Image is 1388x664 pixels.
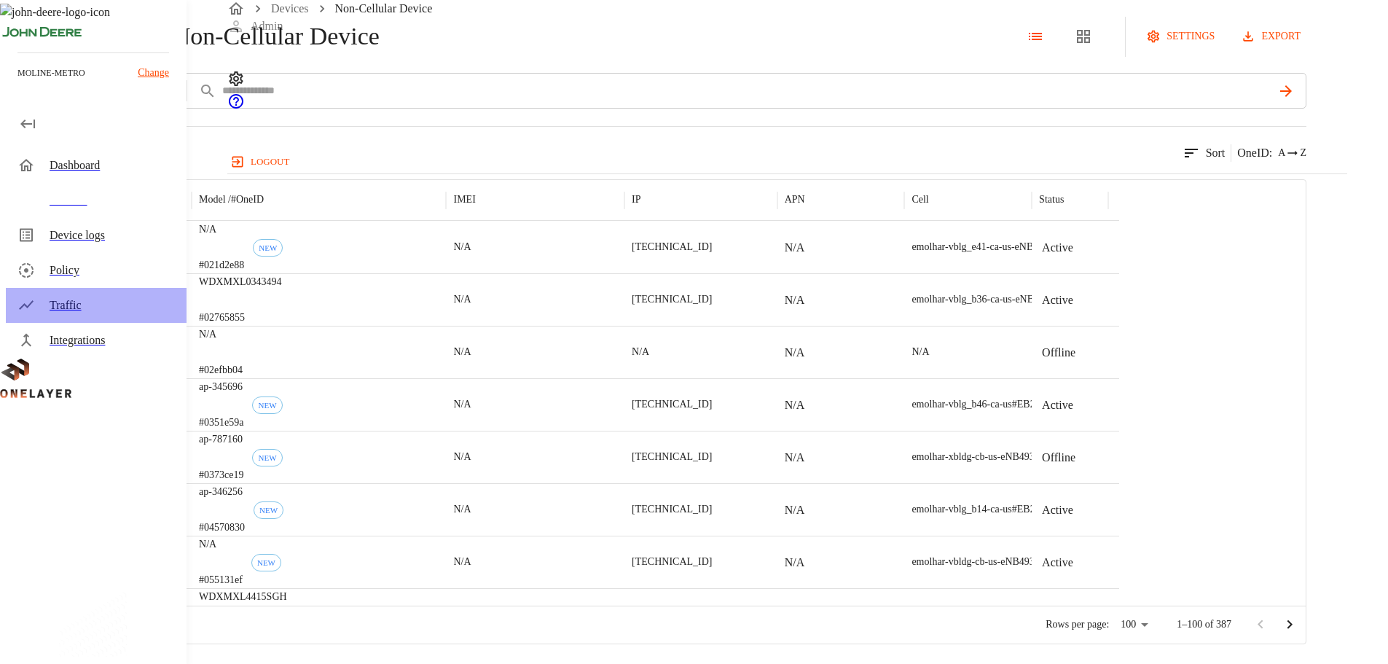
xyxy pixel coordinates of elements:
[253,453,281,462] span: NEW
[199,415,243,430] p: #0351e59a
[911,292,1215,307] div: emolhar-vblg_b36-ca-us-eNB432539 #EB211210942::NOKIA::FW2QQD
[199,380,243,394] p: ap-345696
[911,555,1183,569] div: emolhar-vbldg-cb-us-eNB493830 #DH240725611::NOKIA::ASIB
[911,294,1064,305] span: emolhar-vblg_b36-ca-us-eNB432539
[1275,610,1304,639] button: Go to next page
[1042,292,1073,309] p: Active
[911,451,1049,462] span: emolhar-xbldg-cb-us-eNB493831
[199,327,243,342] p: N/A
[911,504,1011,515] span: emolhar-vblg_b14-ca-us
[1115,614,1153,636] div: 100
[253,401,281,410] span: NEW
[632,240,712,254] p: [TECHNICAL_ID]
[453,345,471,359] p: N/A
[199,590,287,604] p: WDXMXL4415SGH
[199,468,243,483] p: #0373ce19
[199,222,244,237] p: N/A
[254,506,283,515] span: NEW
[785,397,805,414] p: N/A
[632,502,712,517] p: [TECHNICAL_ID]
[785,501,805,519] p: N/A
[251,17,283,35] p: Admin
[253,239,283,257] div: First seen: 09/10/2025 10:18:28 PM
[1042,501,1073,519] p: Active
[453,192,475,207] p: IMEI
[453,397,471,412] p: N/A
[227,150,1347,173] a: logout
[199,432,243,447] p: ap-787160
[785,554,805,571] p: N/A
[231,194,264,205] span: # OneID
[911,346,929,357] span: N/A
[199,192,264,207] p: Model /
[632,345,649,359] p: N/A
[453,555,471,569] p: N/A
[1042,239,1073,257] p: Active
[911,240,1214,254] div: emolhar-vblg_e41-ca-us-eNB432538 #EB211210933::NOKIA::FW2QQD
[1012,399,1162,410] span: #EB211210891::NOKIA::FW2QQD
[271,2,309,15] a: Devices
[911,450,1183,464] div: emolhar-xbldg-cb-us-eNB493831 #DH240725609::NOKIA::ASIB
[199,520,245,535] p: #04570830
[1042,449,1075,466] p: Offline
[199,275,282,289] p: WDXMXL0343494
[199,537,243,552] p: N/A
[632,450,712,464] p: [TECHNICAL_ID]
[453,240,471,254] p: N/A
[1042,397,1073,414] p: Active
[453,292,471,307] p: N/A
[1177,617,1231,632] p: 1–100 of 387
[632,397,712,412] p: [TECHNICAL_ID]
[785,239,805,257] p: N/A
[254,501,283,519] div: First seen: 09/02/2025 09:01:52 PM
[911,399,1011,410] span: emolhar-vblg_b46-ca-us
[1042,554,1073,571] p: Active
[227,150,295,173] button: logout
[252,397,282,414] div: First seen: 08/28/2025 09:03:54 AM
[632,555,712,569] p: [TECHNICAL_ID]
[785,292,805,309] p: N/A
[911,192,928,207] p: Cell
[252,449,282,466] div: First seen: 09/16/2025 07:51:26 PM
[199,258,244,273] p: #021d2e88
[254,243,282,252] span: NEW
[1039,192,1064,207] p: Status
[785,192,805,207] p: APN
[252,558,281,567] span: NEW
[199,573,243,587] p: #055131ef
[199,310,282,325] p: #02765855
[785,449,805,466] p: N/A
[911,241,1064,252] span: emolhar-vblg_e41-ca-us-eNB432538
[632,292,712,307] p: [TECHNICAL_ID]
[199,485,245,499] p: ap-346256
[632,192,640,207] p: IP
[911,556,1049,567] span: emolhar-vbldg-cb-us-eNB493830
[1046,617,1109,632] p: Rows per page:
[227,100,245,112] span: Support Portal
[1042,344,1075,362] p: Offline
[227,100,245,112] a: onelayer-support
[1012,504,1162,515] span: #EB211311833::NOKIA::FW2QQD
[785,344,805,362] p: N/A
[453,450,471,464] p: N/A
[453,502,471,517] p: N/A
[251,554,281,571] div: First seen: 08/18/2025 11:03:09 PM
[199,363,243,378] p: #02efbb04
